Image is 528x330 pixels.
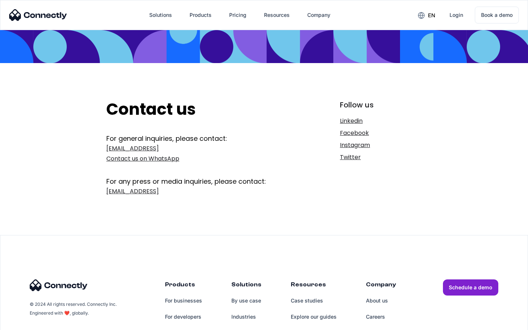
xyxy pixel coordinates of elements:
ul: Language list [15,317,44,327]
a: Linkedin [340,116,422,126]
div: en [428,10,435,21]
img: Connectly Logo [30,279,88,291]
div: For general inquiries, please contact: [106,134,292,143]
div: Company [307,10,330,20]
a: [EMAIL_ADDRESS] [106,186,292,197]
aside: Language selected: English [7,317,44,327]
div: © 2024 All rights reserved. Connectly Inc. Engineered with ❤️, globally. [30,300,118,318]
a: Pricing [223,6,252,24]
a: For businesses [165,293,202,309]
a: Schedule a demo [443,279,498,296]
a: By use case [231,293,261,309]
a: Explore our guides [291,309,337,325]
img: Connectly Logo [9,9,67,21]
div: Products [165,279,202,293]
a: Industries [231,309,261,325]
a: Instagram [340,140,422,150]
div: Resources [264,10,290,20]
a: For developers [165,309,202,325]
div: Follow us [340,100,422,110]
a: [EMAIL_ADDRESS]Contact us on WhatsApp [106,143,292,164]
a: Book a demo [475,7,519,23]
div: Solutions [231,279,261,293]
div: For any press or media inquiries, please contact: [106,166,292,186]
div: Login [450,10,463,20]
a: Careers [366,309,396,325]
div: Resources [291,279,337,293]
a: Twitter [340,152,422,162]
div: Products [190,10,212,20]
div: Company [366,279,396,293]
a: Case studies [291,293,337,309]
a: Facebook [340,128,422,138]
a: Login [444,6,469,24]
h2: Contact us [106,100,292,119]
div: Pricing [229,10,246,20]
a: About us [366,293,396,309]
div: Solutions [149,10,172,20]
